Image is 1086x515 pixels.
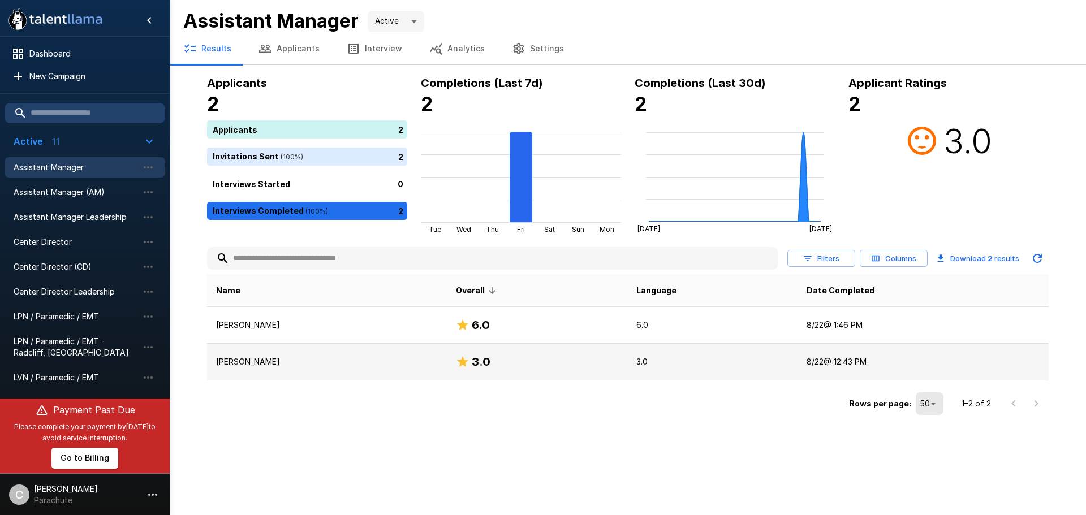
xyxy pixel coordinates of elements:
[572,225,584,233] tspan: Sun
[637,224,660,233] tspan: [DATE]
[429,225,441,233] tspan: Tue
[416,33,498,64] button: Analytics
[498,33,578,64] button: Settings
[932,247,1024,270] button: Download 2 results
[849,398,911,409] p: Rows per page:
[600,225,614,233] tspan: Mon
[216,356,438,367] p: [PERSON_NAME]
[988,254,993,263] b: 2
[421,92,433,115] b: 2
[398,178,403,189] p: 0
[636,319,788,331] p: 6.0
[472,316,490,334] h6: 6.0
[787,250,855,267] button: Filters
[170,33,245,64] button: Results
[207,92,219,115] b: 2
[368,11,424,32] div: Active
[456,284,499,297] span: Overall
[544,225,555,233] tspan: Sat
[421,76,543,90] b: Completions (Last 7d)
[798,307,1049,344] td: 8/22 @ 1:46 PM
[216,284,240,297] span: Name
[798,344,1049,380] td: 8/22 @ 12:43 PM
[398,205,403,217] p: 2
[635,92,647,115] b: 2
[636,284,676,297] span: Language
[1026,247,1049,270] button: Updated Today - 12:38 PM
[517,225,525,233] tspan: Fri
[333,33,416,64] button: Interview
[962,398,991,409] p: 1–2 of 2
[635,76,766,90] b: Completions (Last 30d)
[848,76,947,90] b: Applicant Ratings
[916,392,943,415] div: 50
[207,76,267,90] b: Applicants
[472,353,490,371] h6: 3.0
[860,250,928,267] button: Columns
[456,225,471,233] tspan: Wed
[398,150,403,162] p: 2
[486,225,499,233] tspan: Thu
[809,224,832,233] tspan: [DATE]
[245,33,333,64] button: Applicants
[398,123,403,135] p: 2
[848,92,861,115] b: 2
[216,319,438,331] p: [PERSON_NAME]
[943,120,992,161] h2: 3.0
[636,356,788,367] p: 3.0
[183,9,359,32] b: Assistant Manager
[807,284,874,297] span: Date Completed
